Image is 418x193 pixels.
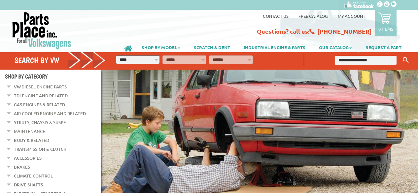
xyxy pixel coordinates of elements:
a: SHOP BY MODEL [135,42,187,53]
a: SCRATCH & DENT [187,42,237,53]
img: Parts Place Inc! [12,12,72,49]
a: Free Catalog [298,13,328,19]
h4: Search by VW [15,55,106,65]
a: OUR CATALOG [312,42,359,53]
a: Body & Related [14,136,49,145]
p: 0 items [378,26,393,32]
a: REQUEST A PART [359,42,408,53]
a: Drive Shafts [14,180,43,189]
a: INDUSTRIAL ENGINE & PARTS [237,42,312,53]
a: Transmission & Clutch [14,145,66,153]
a: Air Cooled Engine and Related [14,109,86,118]
a: 0 items [375,10,397,36]
a: VW Diesel Engine Parts [14,82,67,91]
a: Brakes [14,163,30,171]
a: My Account [338,13,365,19]
a: Maintenance [14,127,45,136]
a: Climate Control [14,172,53,180]
a: Accessories [14,154,42,162]
h4: Shop By Category [5,73,101,80]
a: Contact us [263,13,289,19]
a: Gas Engines & Related [14,100,65,109]
button: Keyword Search [401,55,411,66]
a: TDI Engine and Related [14,91,68,100]
a: Struts, Chassis & Suspe... [14,118,69,127]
